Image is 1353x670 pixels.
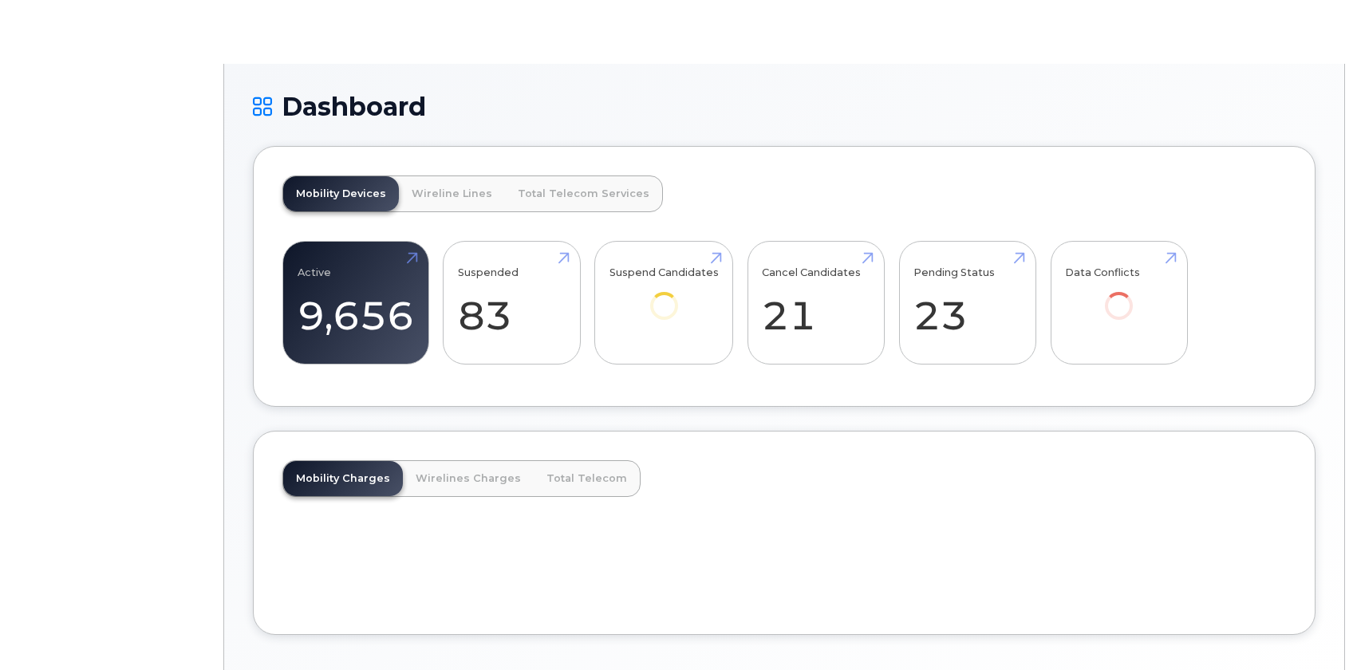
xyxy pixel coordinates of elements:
[534,461,640,496] a: Total Telecom
[505,176,662,211] a: Total Telecom Services
[403,461,534,496] a: Wirelines Charges
[399,176,505,211] a: Wireline Lines
[283,176,399,211] a: Mobility Devices
[458,250,566,356] a: Suspended 83
[913,250,1021,356] a: Pending Status 23
[253,93,1316,120] h1: Dashboard
[609,250,719,342] a: Suspend Candidates
[298,250,414,356] a: Active 9,656
[762,250,870,356] a: Cancel Candidates 21
[1065,250,1173,342] a: Data Conflicts
[283,461,403,496] a: Mobility Charges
